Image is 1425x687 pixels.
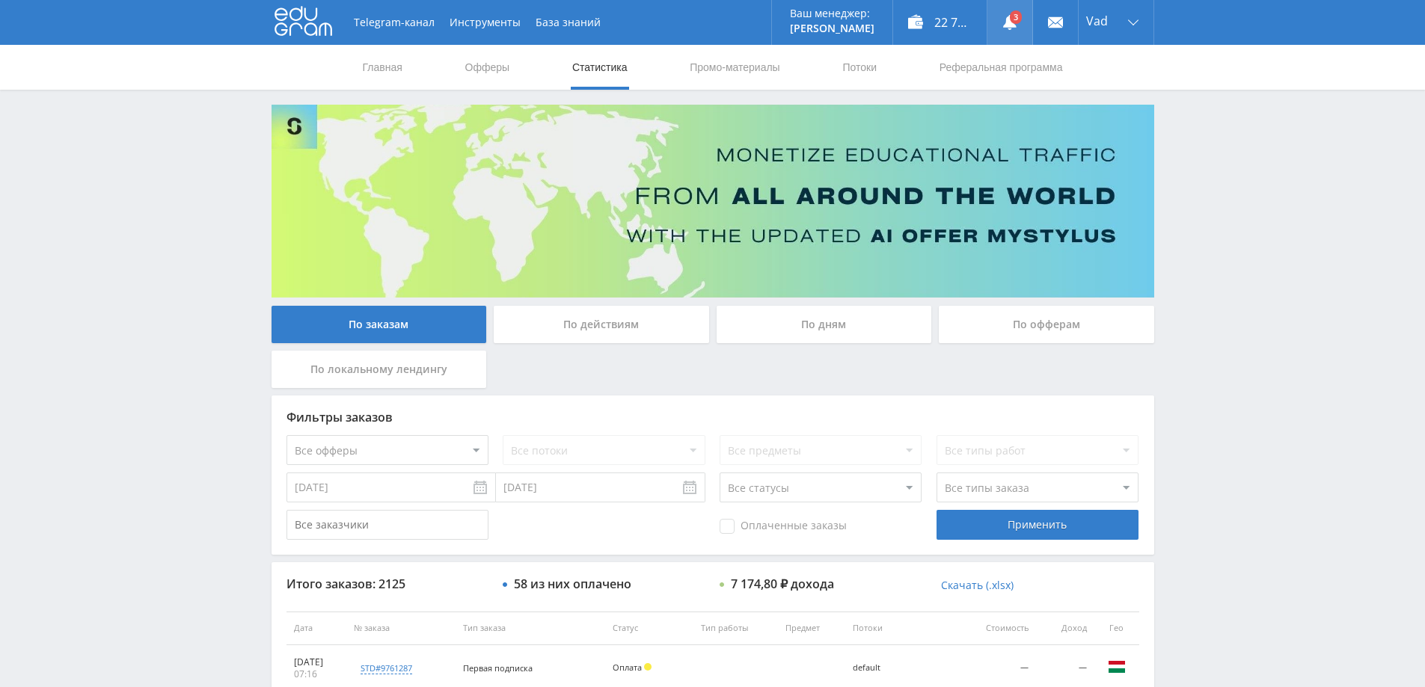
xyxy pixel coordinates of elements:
div: По дням [717,306,932,343]
input: Все заказчики [286,510,488,540]
div: По заказам [272,306,487,343]
span: Vad [1086,15,1108,27]
span: Оплаченные заказы [720,519,847,534]
a: Промо-материалы [688,45,781,90]
div: Фильтры заказов [286,410,1139,424]
a: Реферальная программа [938,45,1064,90]
p: Ваш менеджер: [790,7,874,19]
img: Banner [272,105,1154,298]
a: Статистика [571,45,629,90]
p: [PERSON_NAME] [790,22,874,34]
div: Применить [937,510,1139,540]
div: По офферам [939,306,1154,343]
a: Главная [361,45,404,90]
a: Потоки [841,45,878,90]
div: По действиям [494,306,709,343]
div: По локальному лендингу [272,351,487,388]
a: Офферы [464,45,512,90]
